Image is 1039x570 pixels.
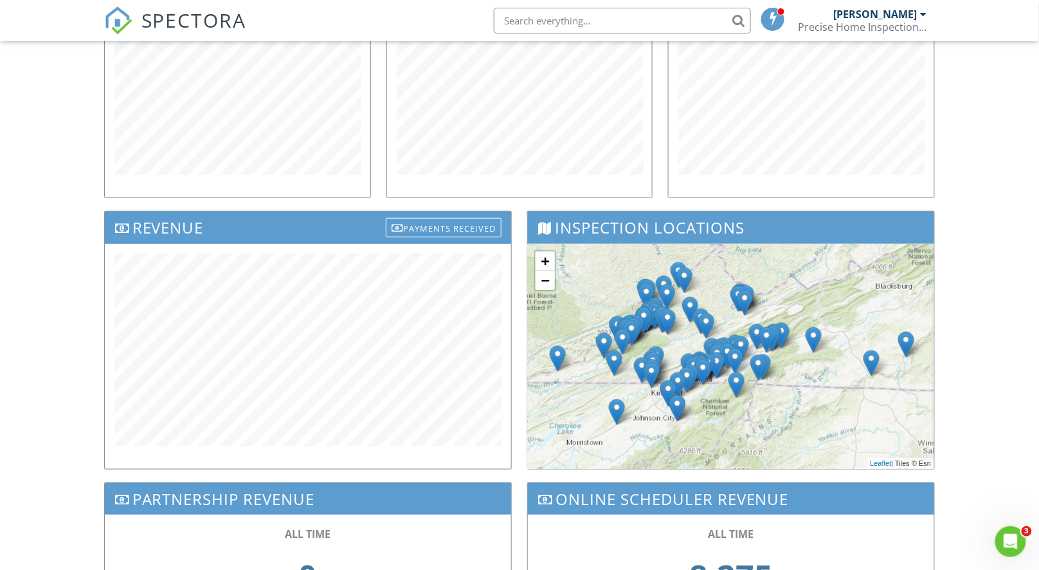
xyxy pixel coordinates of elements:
[871,459,892,467] a: Leaflet
[386,215,501,236] a: Payments Received
[141,6,247,33] span: SPECTORA
[104,6,132,35] img: The Best Home Inspection Software - Spectora
[528,212,934,243] h3: Inspection Locations
[528,483,934,515] h3: Online Scheduler Revenue
[536,271,555,290] a: Zoom out
[833,8,917,21] div: [PERSON_NAME]
[105,483,511,515] h3: Partnership Revenue
[995,526,1026,557] iframe: Intercom live chat
[867,458,935,469] div: | Tiles © Esri
[131,528,485,542] div: ALL TIME
[494,8,751,33] input: Search everything...
[554,528,908,542] div: ALL TIME
[798,21,926,33] div: Precise Home Inspections LLC
[104,17,247,44] a: SPECTORA
[386,218,501,237] div: Payments Received
[536,252,555,271] a: Zoom in
[105,212,511,243] h3: Revenue
[1022,526,1032,537] span: 3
